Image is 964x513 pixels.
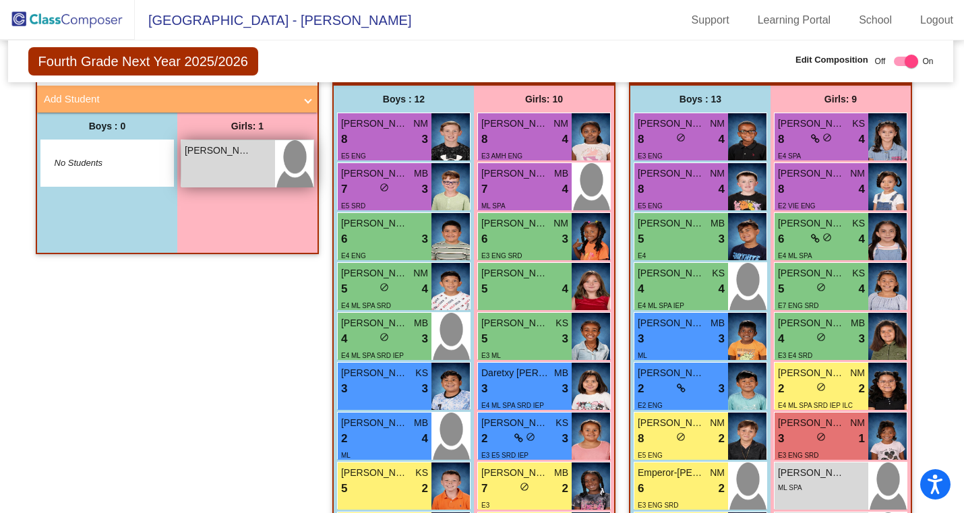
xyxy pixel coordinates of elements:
[422,280,428,298] span: 4
[341,380,347,398] span: 3
[795,53,868,67] span: Edit Composition
[562,480,568,497] span: 2
[481,452,529,459] span: E3 E5 SRD IEP
[638,380,644,398] span: 2
[719,131,725,148] span: 4
[555,416,568,430] span: KS
[778,484,802,491] span: ML SPA
[778,452,819,459] span: E3 ENG SRD
[481,366,549,380] span: Daretxy [PERSON_NAME]
[850,167,865,181] span: NM
[747,9,842,31] a: Learning Portal
[422,131,428,148] span: 3
[778,416,845,430] span: [PERSON_NAME]
[481,502,489,509] span: E3
[850,416,865,430] span: NM
[630,86,771,113] div: Boys : 13
[554,167,568,181] span: MB
[562,280,568,298] span: 4
[778,181,784,198] span: 8
[638,402,663,409] span: E2 ENG
[481,202,506,210] span: ML SPA
[859,430,865,448] span: 1
[778,402,853,409] span: E4 ML SPA SRD IEP ILC
[553,216,568,231] span: NM
[555,316,568,330] span: KS
[562,330,568,348] span: 3
[481,216,549,231] span: [PERSON_NAME]
[341,117,409,131] span: [PERSON_NAME]
[778,466,845,480] span: [PERSON_NAME]
[474,86,614,113] div: Girls: 10
[638,352,647,359] span: ML
[848,9,903,31] a: School
[481,152,522,160] span: E3 AMH ENG
[520,482,529,491] span: do_not_disturb_alt
[638,502,679,509] span: E3 ENG SRD
[676,432,686,442] span: do_not_disturb_alt
[710,167,725,181] span: NM
[778,152,801,160] span: E4 SPA
[562,181,568,198] span: 4
[710,117,725,131] span: NM
[638,181,644,198] span: 8
[562,231,568,248] span: 3
[55,156,139,170] span: No Students
[481,280,487,298] span: 5
[816,332,826,342] span: do_not_disturb_alt
[37,86,318,113] mat-expansion-panel-header: Add Student
[554,366,568,380] span: MB
[719,330,725,348] span: 3
[481,466,549,480] span: [PERSON_NAME]
[712,266,725,280] span: KS
[638,216,705,231] span: [PERSON_NAME] Del [PERSON_NAME]
[711,316,725,330] span: MB
[481,167,549,181] span: [PERSON_NAME]
[341,302,391,309] span: E4 ML SPA SRD
[719,280,725,298] span: 4
[341,480,347,497] span: 5
[816,282,826,292] span: do_not_disturb_alt
[413,117,428,131] span: NM
[341,280,347,298] span: 5
[341,152,366,160] span: E5 ENG
[341,316,409,330] span: [PERSON_NAME]
[922,55,933,67] span: On
[638,330,644,348] span: 3
[481,316,549,330] span: [PERSON_NAME]
[875,55,886,67] span: Off
[341,416,409,430] span: [PERSON_NAME]
[562,380,568,398] span: 3
[44,92,295,107] mat-panel-title: Add Student
[778,430,784,448] span: 3
[778,231,784,248] span: 6
[778,216,845,231] span: [PERSON_NAME]
[771,86,911,113] div: Girls: 9
[778,302,819,309] span: E7 ENG SRD
[341,216,409,231] span: [PERSON_NAME]
[778,131,784,148] span: 8
[859,280,865,298] span: 4
[481,402,544,409] span: E4 ML SPA SRD IEP
[414,167,428,181] span: MB
[422,330,428,348] span: 3
[481,131,487,148] span: 8
[135,9,411,31] span: [GEOGRAPHIC_DATA] - [PERSON_NAME]
[711,216,725,231] span: MB
[852,117,865,131] span: KS
[638,231,644,248] span: 5
[719,231,725,248] span: 3
[778,316,845,330] span: [PERSON_NAME]
[859,330,865,348] span: 3
[859,231,865,248] span: 4
[638,280,644,298] span: 4
[341,131,347,148] span: 8
[909,9,964,31] a: Logout
[481,380,487,398] span: 3
[341,452,351,459] span: ML
[816,432,826,442] span: do_not_disturb_alt
[28,47,258,76] span: Fourth Grade Next Year 2025/2026
[681,9,740,31] a: Support
[481,330,487,348] span: 5
[778,252,812,260] span: E4 ML SPA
